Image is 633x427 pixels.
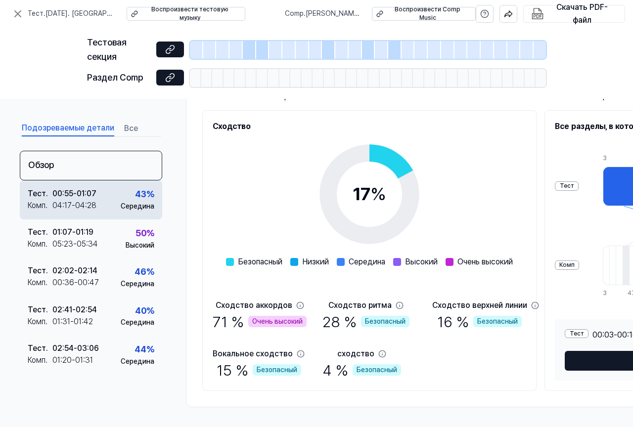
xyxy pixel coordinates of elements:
font: 04:17 [52,200,72,210]
font: - [70,316,74,326]
font: % [456,313,469,331]
font: 17 [353,183,370,205]
font: 00:36 [52,278,74,287]
font: Воспроизвести Comp Music [395,6,460,21]
font: Тест [28,9,44,17]
font: - [72,227,76,237]
font: Comp [285,9,304,17]
button: Воспроизвести Comp Music [372,7,476,21]
font: Середина [121,318,154,326]
font: Очень высокий [457,257,513,266]
font: 44 [135,344,146,354]
font: 01:19 [76,227,93,237]
font: Воспроизвести тестовую музыку [151,6,228,21]
font: сходство [337,349,374,358]
font: 00:55 [52,188,73,198]
font: Безопасный [477,317,518,325]
font: Комп [559,261,575,268]
font: . [45,200,47,210]
font: Безопасный [365,317,406,325]
font: Скачать PDF-файл [556,2,608,25]
font: Комп [28,355,45,365]
font: . [46,266,48,275]
font: Тест [28,266,46,275]
font: % [344,313,357,331]
font: 01:31 [75,355,93,365]
font: % [146,305,154,315]
font: Тест [28,227,46,237]
font: Ми мажор [251,91,289,101]
font: Си мажор [571,91,607,101]
font: 02:02 [52,266,74,275]
font: Комп [28,200,45,210]
font: . [46,227,48,237]
font: Середина [349,257,385,266]
font: Тональность: [202,91,251,101]
font: - [72,304,76,314]
font: 3 [603,290,607,297]
font: 43 [135,189,146,199]
font: Комп [28,316,45,326]
font: Тест [560,182,574,189]
font: 01:42 [74,316,93,326]
font: 00:47 [78,278,99,287]
font: Тональность. [522,91,571,101]
font: Низкий [302,257,329,266]
font: 01:07 [52,227,72,237]
font: - [614,330,617,340]
font: [PERSON_NAME] [285,9,360,27]
font: % [336,361,349,379]
font: Безопасный [238,257,282,266]
font: Все [124,123,138,132]
font: 16 [437,313,452,331]
font: . [45,355,47,365]
font: Обзор [28,159,54,170]
font: Сходство [213,122,251,131]
font: 3 [603,155,607,162]
font: Безопасный [257,366,297,374]
font: . [46,343,48,353]
font: 01:31 [52,316,70,326]
font: Комп [28,278,45,287]
font: 15 [217,361,232,379]
font: Высокий [405,257,438,266]
font: Сходство ритма [328,300,392,310]
font: 40 [135,305,146,315]
font: . [45,239,47,249]
font: Сходство верхней линии [432,300,527,310]
font: . [304,9,306,17]
font: % [370,183,386,205]
font: Тест [570,330,584,337]
font: Вокальное сходство [213,349,293,358]
font: 01:20 [52,355,72,365]
font: 50 [136,227,146,238]
font: . [45,278,47,287]
font: 28 [322,313,340,331]
font: - [72,355,75,365]
font: - [74,278,78,287]
font: . [45,316,47,326]
font: 02:41 [52,304,72,314]
font: % [231,313,244,331]
font: Тест [28,188,46,198]
font: Сходство аккордов [216,300,292,310]
font: 03:06 [77,343,99,353]
button: помощь [476,5,494,23]
font: - [73,188,77,198]
font: 00:03 [592,330,614,340]
font: [DATE]. [GEOGRAPHIC_DATA]. Интервидение 2025. [GEOGRAPHIC_DATA]. [28,9,113,46]
font: Тест [28,304,46,314]
font: Подозреваемые детали [22,123,114,132]
font: . [46,188,48,198]
button: Воспроизвести тестовую музыку [127,7,245,21]
font: Тестовая секция [87,37,127,62]
font: % [146,344,154,354]
font: 4 [322,361,332,379]
font: Середина [121,202,154,210]
img: делиться [504,9,513,18]
font: Середина [121,357,154,365]
font: 05:23 [52,239,73,249]
button: Скачать PDF-файл [530,5,619,22]
font: % [236,361,249,379]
